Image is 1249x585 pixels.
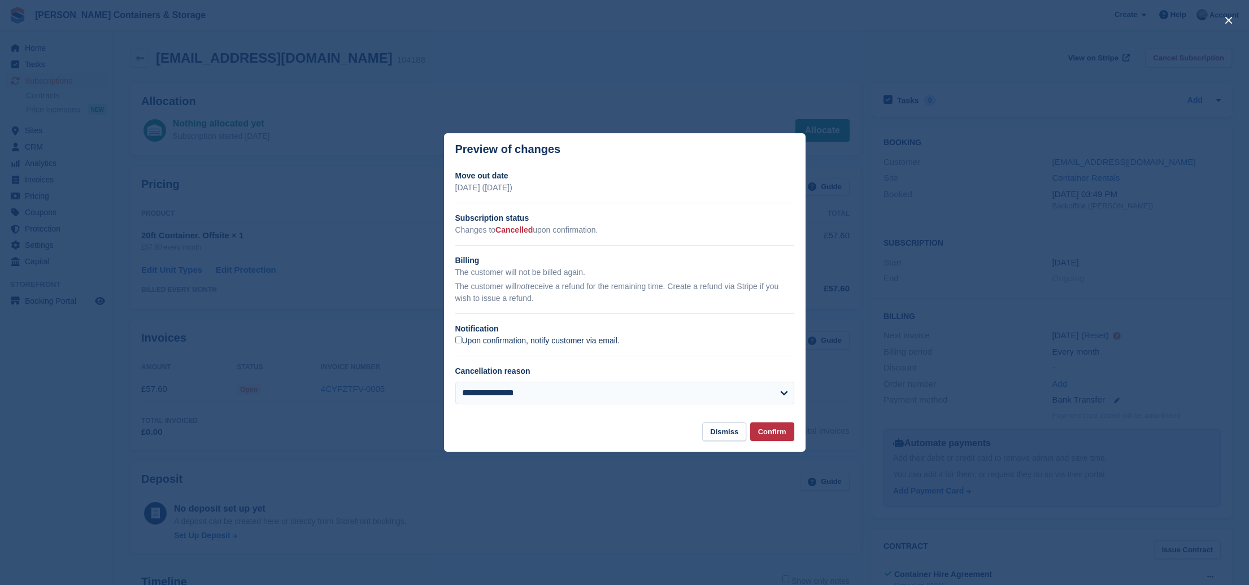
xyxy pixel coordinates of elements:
button: Confirm [750,422,794,441]
label: Cancellation reason [455,366,530,376]
p: [DATE] ([DATE]) [455,182,794,194]
em: not [516,282,527,291]
label: Upon confirmation, notify customer via email. [455,336,620,346]
h2: Billing [455,255,794,267]
input: Upon confirmation, notify customer via email. [455,337,462,343]
span: Cancelled [495,225,533,234]
h2: Notification [455,323,794,335]
p: The customer will not be billed again. [455,267,794,278]
button: close [1220,11,1238,29]
p: Preview of changes [455,143,561,156]
p: Changes to upon confirmation. [455,224,794,236]
h2: Move out date [455,170,794,182]
h2: Subscription status [455,212,794,224]
p: The customer will receive a refund for the remaining time. Create a refund via Stripe if you wish... [455,281,794,304]
button: Dismiss [702,422,746,441]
